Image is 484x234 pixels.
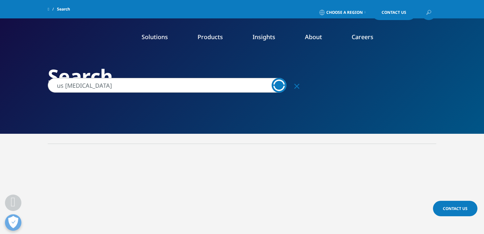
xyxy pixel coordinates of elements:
[433,201,477,216] a: Contact Us
[382,11,406,14] span: Contact Us
[443,206,468,211] span: Contact Us
[305,33,322,41] a: About
[5,214,21,231] button: Open Preferences
[103,23,436,54] nav: Primary
[372,5,416,20] a: Contact Us
[253,33,275,41] a: Insights
[289,78,305,94] div: Clear
[48,64,436,89] h2: Search
[198,33,223,41] a: Products
[326,10,363,15] span: Choose a Region
[48,78,286,93] input: Search
[294,84,299,89] svg: Clear
[352,33,373,41] a: Careers
[272,78,286,93] a: Search
[142,33,168,41] a: Solutions
[271,77,287,93] svg: Loading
